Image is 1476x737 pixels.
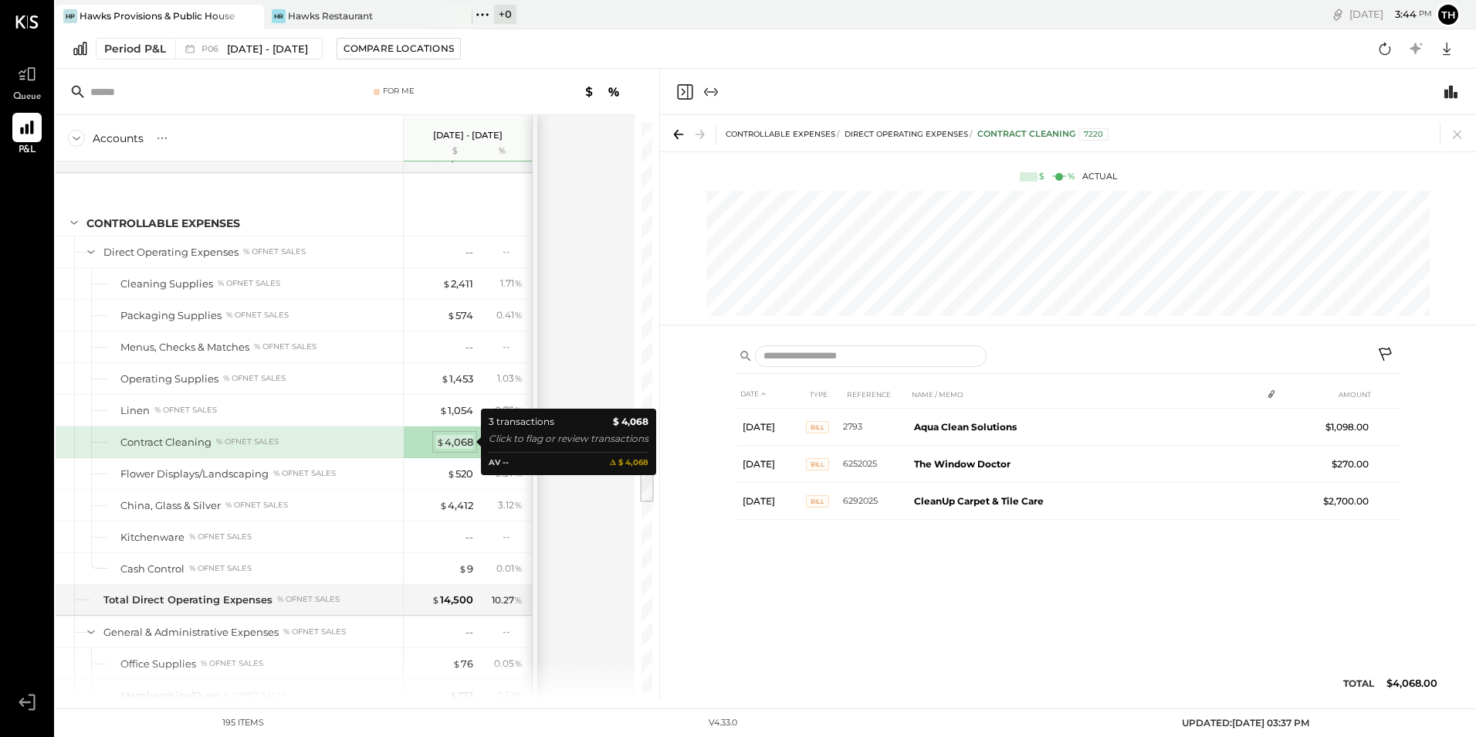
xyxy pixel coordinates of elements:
div: + 0 [494,5,516,24]
div: Cash Control [120,562,184,576]
span: % [514,593,523,606]
div: % of NET SALES [189,563,252,574]
b: Aqua Clean Solutions [914,421,1017,433]
b: The Window Doctor [914,458,1011,470]
div: % of NET SALES [225,500,288,511]
div: Kitchenware [120,530,184,545]
div: copy link [1330,6,1346,22]
span: $ [447,309,455,321]
span: Bill [806,421,829,433]
div: 7220 [1078,128,1109,141]
div: -- [503,245,523,258]
span: $ [441,372,449,385]
span: $ [459,562,467,575]
div: 574 [447,308,473,323]
td: [DATE] [736,483,806,520]
span: $ [439,404,448,416]
span: % [514,403,523,416]
div: 195 items [222,717,264,729]
div: % [1068,171,1075,183]
div: Period P&L [104,41,166,56]
div: Total Direct Operating Expenses [103,593,273,607]
div: v 4.33.0 [709,717,737,729]
div: 1,054 [439,403,473,418]
div: -- [503,530,523,543]
p: [DATE] - [DATE] [433,130,503,141]
div: $ [1039,171,1044,183]
button: Th [1436,2,1461,27]
div: Contract Cleaning [977,128,1109,141]
div: % of NET SALES [277,594,340,605]
div: HP [63,9,77,23]
th: NAME / MEMO [908,380,1261,409]
td: $1,098.00 [1315,409,1375,446]
span: % [514,688,523,701]
span: UPDATED: [DATE] 03:37 PM [1182,717,1309,729]
div: 10.27 [492,593,523,607]
div: % [477,145,527,158]
button: Switch to Chart module [1442,83,1461,101]
div: 2,411 [442,277,473,291]
div: 9 [459,562,473,576]
span: % [514,308,523,321]
div: % of NET SALES [154,405,217,416]
span: $ [447,467,455,480]
b: CleanUp Carpet & Tile Care [914,495,1044,507]
span: [DATE] - [DATE] [227,42,308,56]
div: Memberships/Dues [120,688,219,703]
button: Close panel [675,83,694,101]
div: Hawks Restaurant [288,9,373,22]
div: Operating Supplies [120,372,218,386]
div: -- [465,625,473,640]
div: Linen [120,403,150,418]
div: 0.12 [497,688,523,702]
span: CONTROLLABLE EXPENSES [726,129,835,139]
span: $ [439,499,448,511]
div: 0.41 [496,308,523,322]
div: 1.71 [500,277,523,290]
td: 2793 [843,409,908,446]
a: P&L [1,113,53,158]
div: Hawks Provisions & Public House [80,9,235,22]
th: AMOUNT [1315,380,1375,409]
span: P06 [201,45,223,53]
div: China, Glass & Silver [120,498,221,513]
div: Actual [1020,171,1117,183]
div: 520 [447,467,473,481]
span: Direct Operating Expenses [845,129,968,139]
div: 14,500 [432,593,473,607]
div: % of NET SALES [273,468,336,479]
div: % of NET SALES [223,373,286,384]
div: -- [465,530,473,545]
b: $ 4,068 [613,414,648,430]
span: $ [442,277,451,290]
div: 173 [449,688,473,703]
span: $ [452,657,461,670]
span: % [514,151,523,163]
span: % [514,657,523,669]
b: 𝚫 $ 4,068 [610,457,648,470]
div: % of NET SALES [283,627,346,637]
span: % [514,372,523,384]
div: % of NET SALES [216,436,279,447]
div: % of NET SALES [226,310,289,321]
div: Compare Locations [344,42,454,55]
span: % [514,562,523,574]
button: Period P&L P06[DATE] - [DATE] [96,38,323,59]
th: REFERENCE [843,380,908,409]
td: $2,700.00 [1315,483,1375,520]
td: 6252025 [843,446,908,483]
span: $ [449,689,458,701]
div: [DATE] [1349,7,1432,22]
span: % [514,277,523,289]
div: -- [503,625,523,638]
div: HR [272,9,286,23]
div: -- [503,340,523,353]
div: 0.01 [496,562,523,576]
div: Accounts [93,131,144,146]
td: [DATE] [736,409,806,446]
div: 3 transactions [489,414,554,430]
td: 6292025 [843,483,908,520]
div: 0.75 [495,403,523,417]
div: General & Administrative Expenses [103,625,279,640]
